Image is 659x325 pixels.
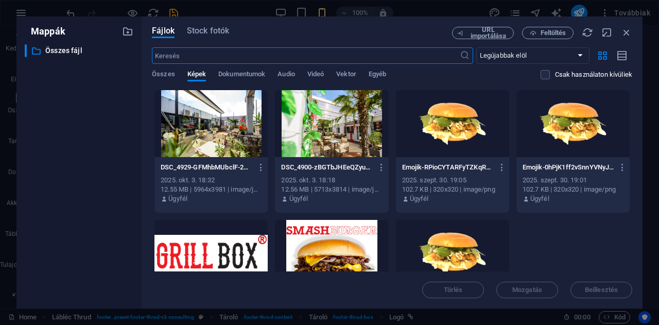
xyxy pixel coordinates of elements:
p: Ügyfél [410,194,429,203]
p: Ügyfél [168,194,187,203]
div: 2025. okt. 3. 18:18 [281,176,382,185]
div: 2025. szept. 30. 19:05 [402,176,503,185]
i: Minimalizálás [601,27,613,38]
span: Dokumentumok [218,68,265,82]
span: URL importálása [467,27,509,39]
span: Összes [152,68,175,82]
div: ​ [25,44,27,57]
div: 2025. szept. 30. 19:01 [523,176,623,185]
p: Összes fájl [45,45,114,57]
p: Ügyfél [530,194,549,203]
span: Egyéb [369,68,386,82]
span: Feltöltés [541,30,566,36]
i: Új mappa létrehozása [122,26,133,37]
button: URL importálása [452,27,514,39]
div: 12.56 MB | 5713x3814 | image/jpeg [281,185,382,194]
input: Keresés [152,47,459,64]
span: Vektor [336,68,356,82]
p: Emojik-RPioCYTARFyTZKqR24asKA.png [402,163,494,172]
p: DSC_4900-zBGTbJHEeQZyuoH7jQBCcA.jpg [281,163,373,172]
button: Feltöltés [522,27,574,39]
div: 2025. okt. 3. 18:32 [161,176,262,185]
span: Fájlok [152,25,175,37]
p: Emojik-0hPjK1ff2vSnnYVNyJ57bw.png [523,163,614,172]
span: Képek [187,68,206,82]
p: Mappák [25,25,65,38]
span: Audio [278,68,294,82]
p: Ügyfél [289,194,308,203]
div: 12.55 MB | 5964x3981 | image/jpeg [161,185,262,194]
i: Bezárás [621,27,632,38]
i: Újratöltés [582,27,593,38]
div: 102.7 KB | 320x320 | image/png [402,185,503,194]
span: Videó [307,68,324,82]
p: DSC_4929-GFMhbMUbclF-2Ri-3gpy4Q.jpg [161,163,252,172]
div: 102.7 KB | 320x320 | image/png [523,185,623,194]
span: Stock fotók [187,25,229,37]
p: Csak azokat a fájlokat jeleníti meg, amelyek nincsenek használatban a weboldalon. Az ebben a munk... [555,70,632,79]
